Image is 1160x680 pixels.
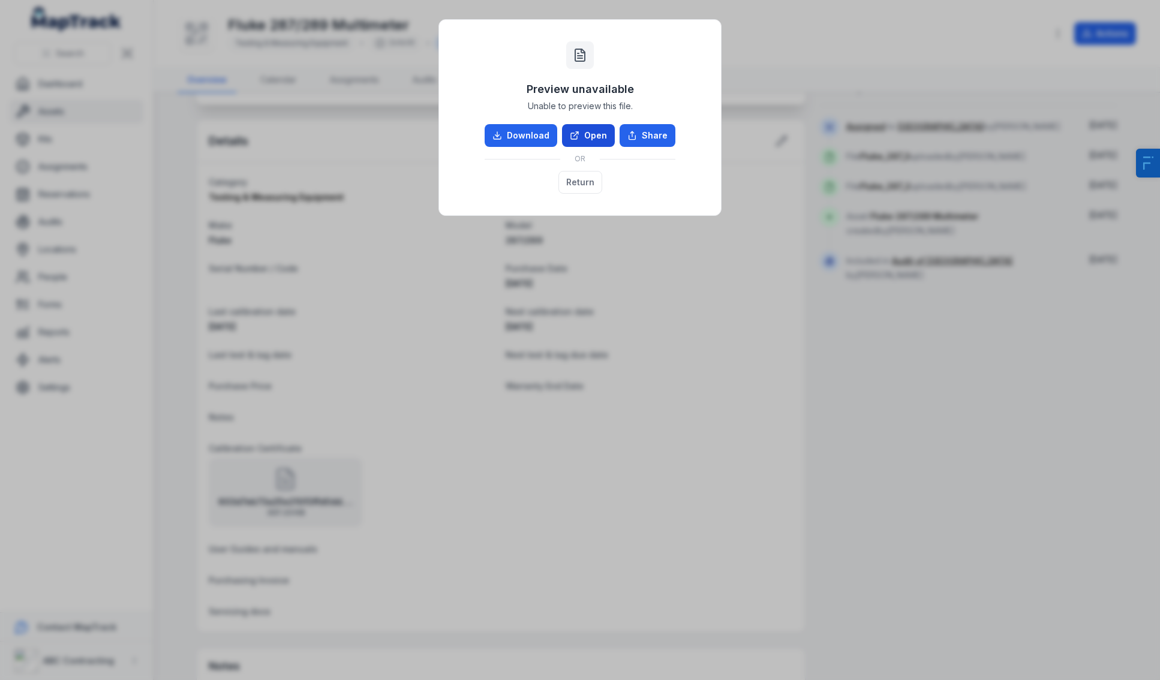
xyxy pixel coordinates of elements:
[485,124,557,147] a: Download
[620,124,675,147] button: Share
[528,100,633,112] span: Unable to preview this file.
[558,171,602,194] button: Return
[562,124,615,147] a: Open
[485,147,675,171] div: OR
[527,81,634,98] h3: Preview unavailable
